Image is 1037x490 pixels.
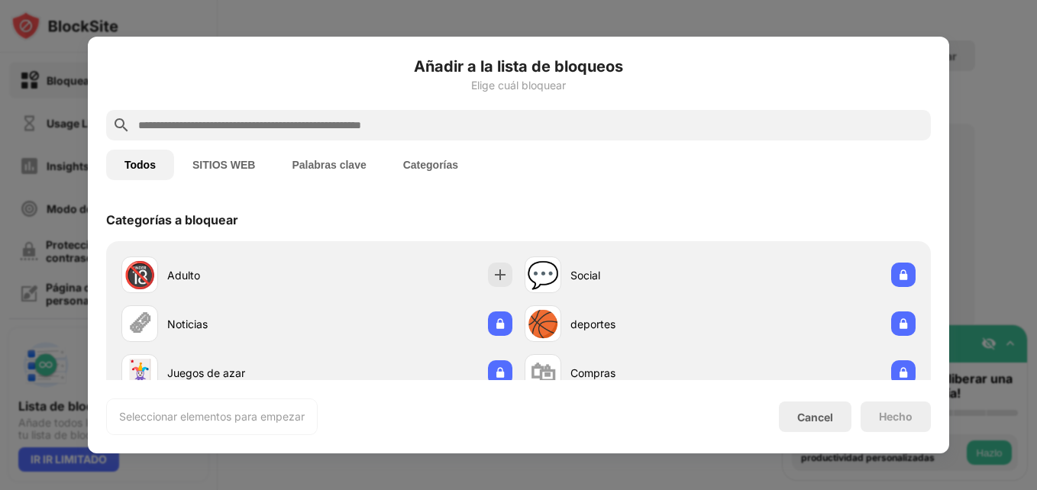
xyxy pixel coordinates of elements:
div: Juegos de azar [167,365,317,381]
div: Hecho [879,411,913,423]
div: Cancel [797,411,833,424]
div: 🃏 [124,357,156,388]
div: 🏀 [527,308,559,340]
div: 🔞 [124,260,156,291]
div: 🗞 [127,308,153,340]
button: SITIOS WEB [174,150,273,180]
button: Palabras clave [273,150,384,180]
div: deportes [570,316,720,332]
div: Categorías a bloquear [106,212,238,227]
img: search.svg [112,116,131,134]
div: Adulto [167,267,317,283]
div: Social [570,267,720,283]
div: Elige cuál bloquear [106,79,931,92]
div: Compras [570,365,720,381]
h6: Añadir a la lista de bloqueos [106,55,931,78]
button: Categorías [385,150,477,180]
button: Todos [106,150,174,180]
div: 🛍 [530,357,556,388]
div: Noticias [167,316,317,332]
div: 💬 [527,260,559,291]
div: Seleccionar elementos para empezar [119,409,305,424]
